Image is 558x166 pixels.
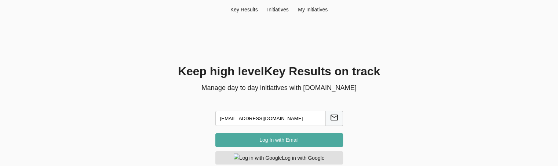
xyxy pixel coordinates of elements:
[112,63,446,80] h1: Keep high level Key Result s on track
[293,6,332,13] div: My Initiatives
[215,133,343,147] button: Log In with Email
[221,136,337,145] span: Log In with Email
[221,154,337,163] span: Log in with Google
[262,6,293,13] div: Initiatives
[234,154,282,163] img: Log in with Google
[226,6,262,13] div: Key Result s
[215,111,326,126] input: Enter your email
[112,83,446,93] p: Manage day to day initiatives with [DOMAIN_NAME]
[215,151,343,165] button: Log in with GoogleLog in with Google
